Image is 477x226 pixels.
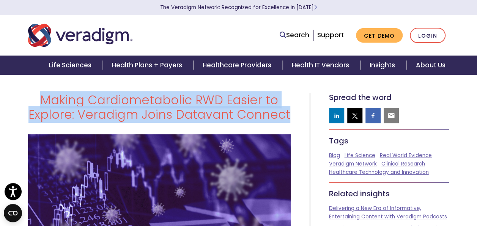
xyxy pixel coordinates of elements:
a: Get Demo [356,28,403,43]
h5: Related insights [329,189,449,198]
a: About Us [406,56,454,75]
img: email sharing button [387,112,395,119]
iframe: Drift Chat Widget [331,171,468,217]
span: Learn More [314,4,317,11]
a: Health Plans + Payers [103,56,194,75]
button: Open CMP widget [4,204,22,222]
a: Healthcare Providers [194,56,282,75]
a: Login [410,28,446,43]
a: Life Science [345,152,375,159]
h5: Spread the word [329,93,449,102]
a: Real World Evidence [380,152,432,159]
h1: Making Cardiometabolic RWD Easier to Explore: Veradigm Joins Datavant Connect [28,93,291,122]
img: facebook sharing button [369,112,377,119]
a: Veradigm Network [329,160,377,167]
h5: Tags [329,136,449,145]
img: Veradigm logo [28,23,132,48]
img: twitter sharing button [351,112,359,119]
a: Life Sciences [40,56,103,75]
a: Support [317,30,344,40]
a: Delivering a New Era of Informative, Entertaining Content with Veradigm Podcasts [329,205,447,220]
a: Insights [361,56,406,75]
img: linkedin sharing button [333,112,340,119]
a: Search [280,30,309,40]
a: Blog [329,152,340,159]
a: The Veradigm Network: Recognized for Excellence in [DATE]Learn More [160,4,317,11]
a: Healthcare Technology and Innovation [329,169,429,176]
a: Clinical Research [381,160,425,167]
a: Health IT Vendors [283,56,361,75]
